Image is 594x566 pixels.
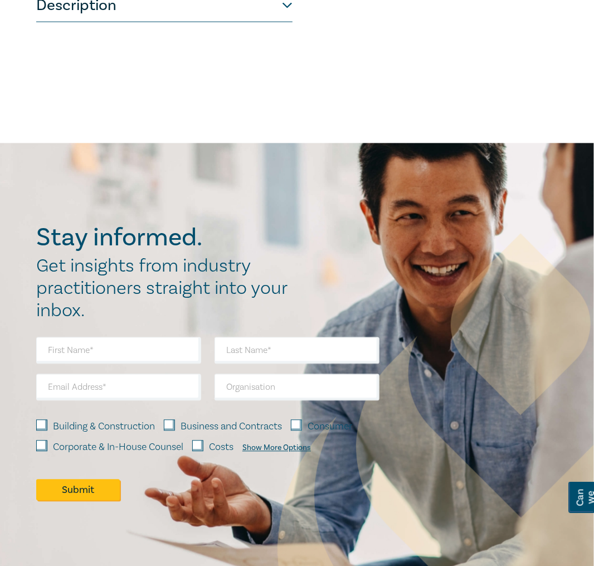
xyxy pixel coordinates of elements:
[53,441,183,455] label: Corporate & In-House Counsel
[36,480,120,501] button: Submit
[181,420,282,434] label: Business and Contracts
[209,441,233,455] label: Costs
[36,255,299,322] h2: Get insights from industry practitioners straight into your inbox.
[36,374,201,401] input: Email Address*
[215,337,379,364] input: Last Name*
[242,444,311,453] div: Show More Options
[36,224,299,253] h2: Stay informed.
[308,420,352,434] label: Consumer
[36,337,201,364] input: First Name*
[53,420,155,434] label: Building & Construction
[215,374,379,401] input: Organisation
